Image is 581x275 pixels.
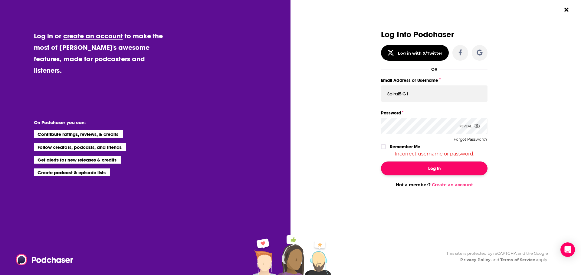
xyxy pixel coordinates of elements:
a: Podchaser - Follow, Share and Rate Podcasts [16,254,69,265]
input: Email Address or Username [381,85,487,102]
a: Terms of Service [500,257,535,262]
div: This site is protected by reCAPTCHA and the Google and apply. [441,250,548,263]
a: create an account [63,32,123,40]
h3: Log Into Podchaser [381,30,487,39]
div: Reveal [459,118,480,134]
div: Open Intercom Messenger [560,242,575,257]
label: Remember Me [390,143,420,151]
div: OR [431,67,438,72]
li: Contribute ratings, reviews, & credits [34,130,123,138]
button: Log in with X/Twitter [381,45,449,61]
button: Close Button [561,4,572,15]
button: Log In [381,161,487,175]
button: Forgot Password? [454,137,487,142]
li: On Podchaser you can: [34,120,155,125]
a: Create an account [432,182,473,187]
a: Privacy Policy [460,257,491,262]
li: Get alerts for new releases & credits [34,156,121,164]
li: Follow creators, podcasts, and friends [34,143,126,151]
div: Log in with X/Twitter [398,51,442,56]
label: Password [381,109,487,117]
img: Podchaser - Follow, Share and Rate Podcasts [16,254,74,265]
label: Email Address or Username [381,76,487,84]
li: Create podcast & episode lists [34,168,110,176]
div: Incorrect username or password. [381,151,487,157]
div: Not a member? [381,182,487,187]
